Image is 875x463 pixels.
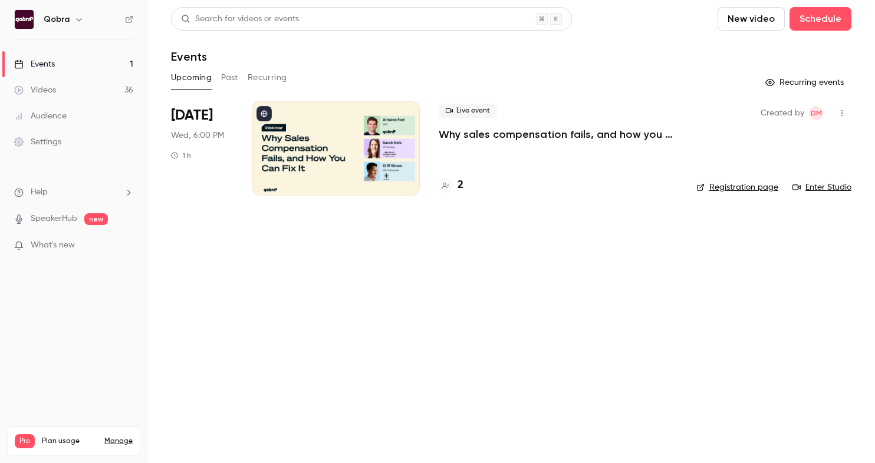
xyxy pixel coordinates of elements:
a: Registration page [696,181,778,193]
a: SpeakerHub [31,213,77,225]
div: Videos [14,84,56,96]
span: new [84,213,108,225]
span: Created by [761,106,804,120]
span: [DATE] [171,106,213,125]
button: Recurring events [760,73,851,92]
span: Dylan Manceau [809,106,823,120]
a: Enter Studio [792,181,851,193]
span: What's new [31,239,75,252]
div: Audience [14,110,67,122]
button: Upcoming [171,68,212,87]
button: Past [221,68,238,87]
div: Oct 8 Wed, 6:00 PM (Europe/Paris) [171,101,233,196]
div: Events [14,58,55,70]
a: Why sales compensation fails, and how you can fix it [439,127,677,141]
span: Live event [439,104,497,118]
span: Wed, 6:00 PM [171,130,224,141]
span: Help [31,186,48,199]
div: Settings [14,136,61,148]
div: 1 h [171,151,191,160]
span: DM [811,106,822,120]
iframe: Noticeable Trigger [119,240,133,251]
button: New video [718,7,785,31]
button: Recurring [248,68,287,87]
h1: Events [171,49,207,64]
a: Manage [104,436,133,446]
h4: 2 [458,177,463,193]
li: help-dropdown-opener [14,186,133,199]
h6: Qobra [44,14,70,25]
button: Schedule [790,7,851,31]
img: Qobra [15,10,34,29]
a: 2 [439,177,463,193]
span: Plan usage [42,436,97,446]
span: Pro [15,434,35,448]
div: Search for videos or events [181,13,299,25]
